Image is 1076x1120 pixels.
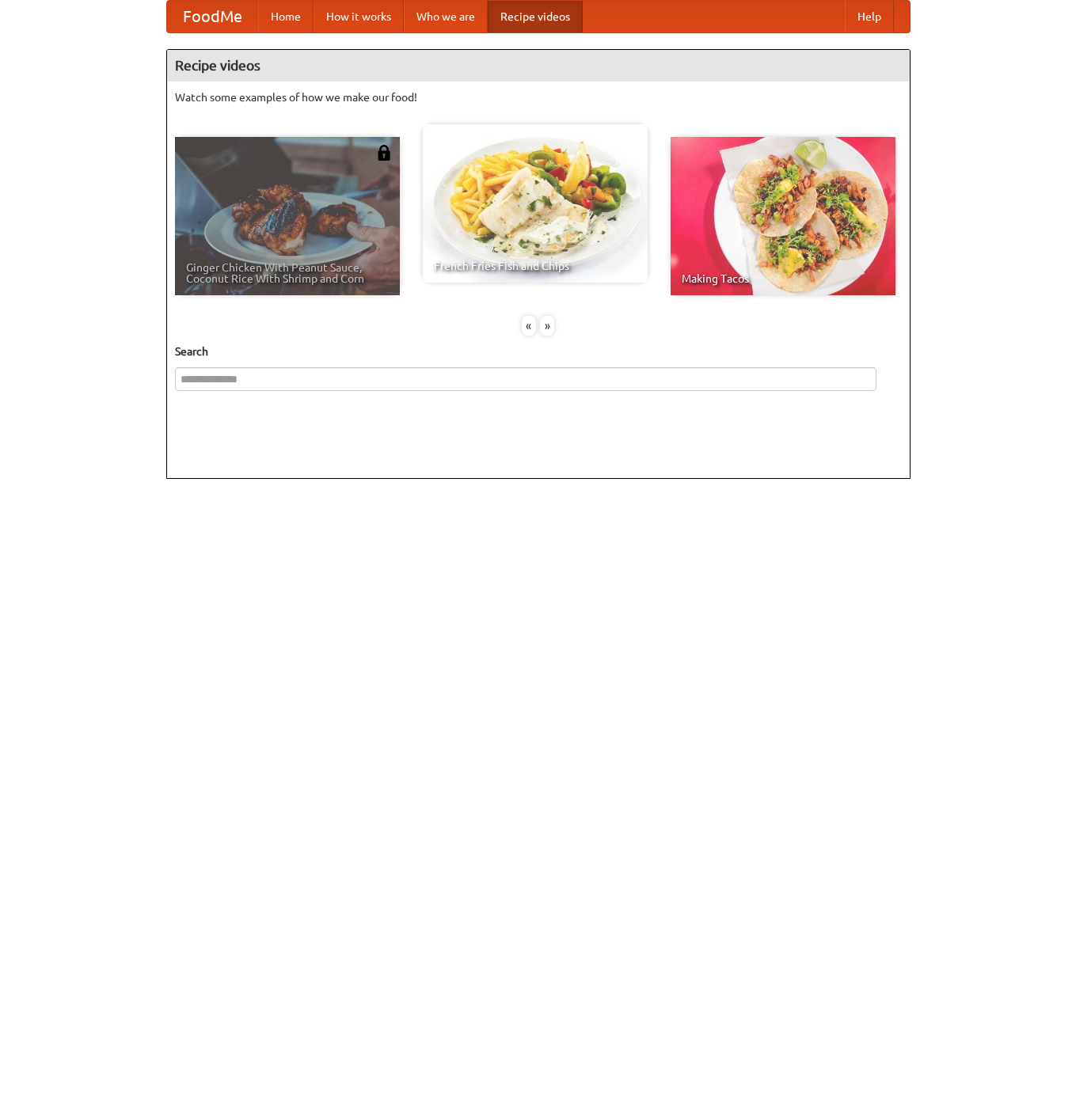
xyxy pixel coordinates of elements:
[671,137,895,295] a: Making Tacos
[522,316,536,336] div: «
[434,260,637,271] span: French Fries Fish and Chips
[404,1,488,32] a: Who we are
[167,50,910,82] h4: Recipe videos
[175,89,902,105] p: Watch some examples of how we make our food!
[175,344,902,359] h5: Search
[682,273,884,284] span: Making Tacos
[845,1,894,32] a: Help
[423,124,648,283] a: French Fries Fish and Chips
[258,1,314,32] a: Home
[540,316,554,336] div: »
[167,1,258,32] a: FoodMe
[314,1,404,32] a: How it works
[376,145,392,161] img: 483408.png
[488,1,583,32] a: Recipe videos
